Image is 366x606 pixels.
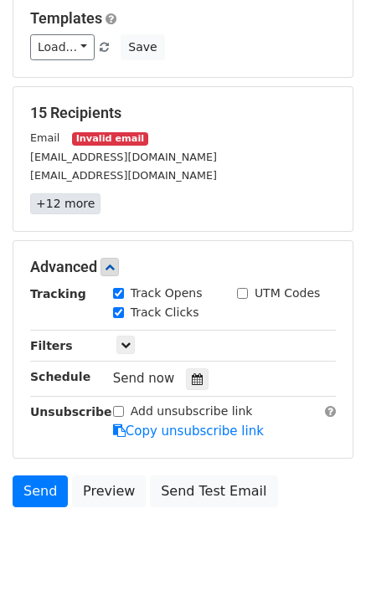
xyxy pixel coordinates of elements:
a: Copy unsubscribe link [113,424,264,439]
label: Track Clicks [131,304,199,321]
a: Load... [30,34,95,60]
label: UTM Codes [255,285,320,302]
label: Track Opens [131,285,203,302]
small: [EMAIL_ADDRESS][DOMAIN_NAME] [30,151,217,163]
small: Email [30,131,59,144]
h5: Advanced [30,258,336,276]
strong: Unsubscribe [30,405,112,419]
label: Add unsubscribe link [131,403,253,420]
span: Send now [113,371,175,386]
strong: Filters [30,339,73,352]
a: Templates [30,9,102,27]
a: Send Test Email [150,475,277,507]
small: [EMAIL_ADDRESS][DOMAIN_NAME] [30,169,217,182]
strong: Tracking [30,287,86,300]
a: Preview [72,475,146,507]
iframe: Chat Widget [282,526,366,606]
a: Send [13,475,68,507]
small: Invalid email [72,132,147,146]
a: +12 more [30,193,101,214]
h5: 15 Recipients [30,104,336,122]
button: Save [121,34,164,60]
strong: Schedule [30,370,90,383]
